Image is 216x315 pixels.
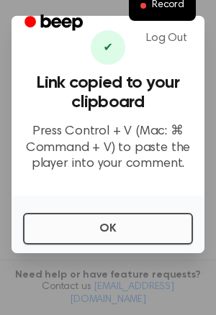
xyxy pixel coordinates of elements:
[91,30,125,65] div: ✔
[132,21,202,55] a: Log Out
[23,213,193,245] button: OK
[23,73,193,112] h3: Link copied to your clipboard
[23,124,193,173] p: Press Control + V (Mac: ⌘ Command + V) to paste the player into your comment.
[14,9,96,37] a: Beep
